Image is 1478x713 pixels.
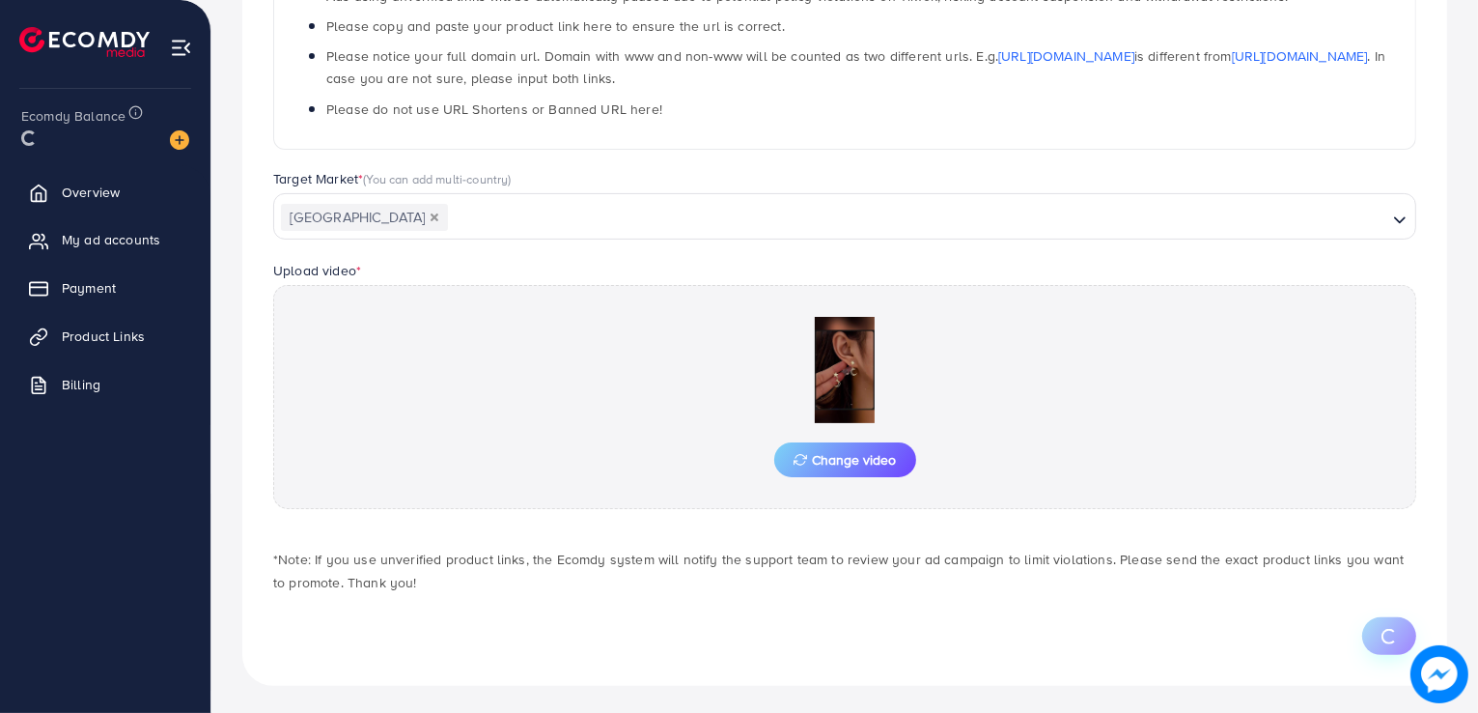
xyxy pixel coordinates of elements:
div: Search for option [273,193,1416,240]
a: [URL][DOMAIN_NAME] [1232,46,1368,66]
p: *Note: If you use unverified product links, the Ecomdy system will notify the support team to rev... [273,548,1416,594]
input: Search for option [450,203,1385,233]
img: logo [19,27,150,57]
label: Target Market [273,169,512,188]
a: Overview [14,173,196,212]
img: image [170,130,189,150]
button: Deselect Pakistan [430,213,439,222]
img: menu [170,37,192,59]
img: image [1410,645,1468,703]
span: Please copy and paste your product link here to ensure the url is correct. [326,16,785,36]
span: Ecomdy Balance [21,106,125,126]
a: Product Links [14,317,196,356]
span: Please notice your full domain url. Domain with www and non-www will be counted as two different ... [326,46,1385,88]
img: Preview Image [748,317,941,423]
span: (You can add multi-country) [363,170,511,187]
a: Billing [14,365,196,404]
a: My ad accounts [14,220,196,259]
button: Change video [774,442,916,477]
a: Payment [14,269,196,307]
label: Upload video [273,261,361,280]
span: Billing [62,375,100,394]
span: My ad accounts [62,230,160,249]
span: [GEOGRAPHIC_DATA] [281,204,448,231]
span: Change video [794,453,897,467]
span: Overview [62,183,120,202]
a: [URL][DOMAIN_NAME] [998,46,1134,66]
span: Payment [62,278,116,298]
span: Product Links [62,327,145,346]
span: Please do not use URL Shortens or Banned URL here! [326,100,662,119]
